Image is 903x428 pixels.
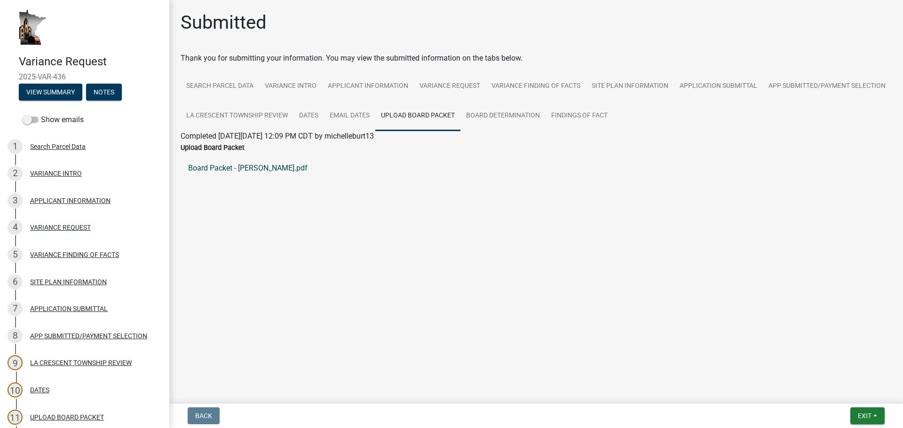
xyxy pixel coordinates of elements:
a: DATES [293,101,324,131]
a: VARIANCE REQUEST [414,71,486,101]
label: Upload Board Packet [181,145,245,151]
div: VARIANCE FINDING OF FACTS [30,251,119,258]
a: VARIANCE FINDING OF FACTS [486,71,586,101]
a: VARIANCE INTRO [259,71,322,101]
div: 5 [8,247,23,262]
div: UPLOAD BOARD PACKET [30,414,104,420]
div: 1 [8,139,23,154]
div: 6 [8,274,23,289]
a: APP SUBMITTED/PAYMENT SELECTION [763,71,891,101]
span: Completed [DATE][DATE] 12:09 PM CDT by michelleburt13 [181,132,374,140]
div: APPLICATION SUBMITTAL [30,305,108,312]
wm-modal-confirm: Notes [86,89,122,96]
div: LA CRESCENT TOWNSHIP REVIEW [30,359,132,366]
wm-modal-confirm: Summary [19,89,82,96]
div: APP SUBMITTED/PAYMENT SELECTION [30,333,147,339]
a: UPLOAD BOARD PACKET [375,101,460,131]
div: Thank you for submitting your information. You may view the submitted information on the tabs below. [181,53,892,64]
button: Notes [86,84,122,101]
h4: Variance Request [19,55,162,69]
div: 4 [8,220,23,235]
a: SITE PLAN INFORMATION [586,71,674,101]
span: Back [195,412,212,420]
div: 2 [8,166,23,181]
img: Houston County, Minnesota [19,10,47,45]
div: 8 [8,328,23,343]
span: Exit [858,412,871,420]
div: 7 [8,301,23,316]
div: VARIANCE INTRO [30,170,82,177]
label: Show emails [23,114,84,125]
span: 2025-VAR-436 [19,72,150,81]
div: APPLICANT INFORMATION [30,197,111,204]
div: SITE PLAN INFORMATION [30,279,107,285]
div: 11 [8,410,23,425]
div: VARIANCE REQUEST [30,224,91,231]
button: View Summary [19,84,82,101]
div: Search Parcel Data [30,143,86,150]
a: LA CRESCENT TOWNSHIP REVIEW [181,101,293,131]
button: Back [188,407,220,424]
a: Email DATES [324,101,375,131]
div: 9 [8,355,23,370]
button: Exit [850,407,885,424]
a: BOARD DETERMINATION [460,101,546,131]
div: 10 [8,382,23,397]
div: DATES [30,387,49,393]
a: FINDINGS OF FACT [546,101,613,131]
h1: Submitted [181,11,267,34]
a: APPLICATION SUBMITTAL [674,71,763,101]
a: Board Packet - [PERSON_NAME].pdf [181,157,892,179]
a: Search Parcel Data [181,71,259,101]
div: 3 [8,193,23,208]
a: APPLICANT INFORMATION [322,71,414,101]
